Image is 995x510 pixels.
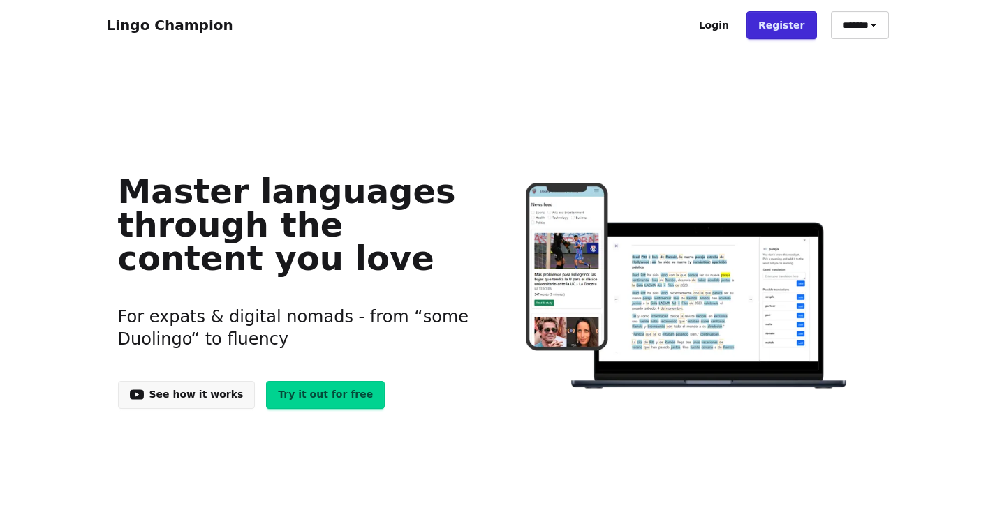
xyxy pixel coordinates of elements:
[266,381,385,409] a: Try it out for free
[118,174,476,275] h1: Master languages through the content you love
[118,381,256,409] a: See how it works
[687,11,741,39] a: Login
[107,17,233,33] a: Lingo Champion
[746,11,817,39] a: Register
[118,289,476,367] h3: For expats & digital nomads - from “some Duolingo“ to fluency
[498,183,877,391] img: Learn languages online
